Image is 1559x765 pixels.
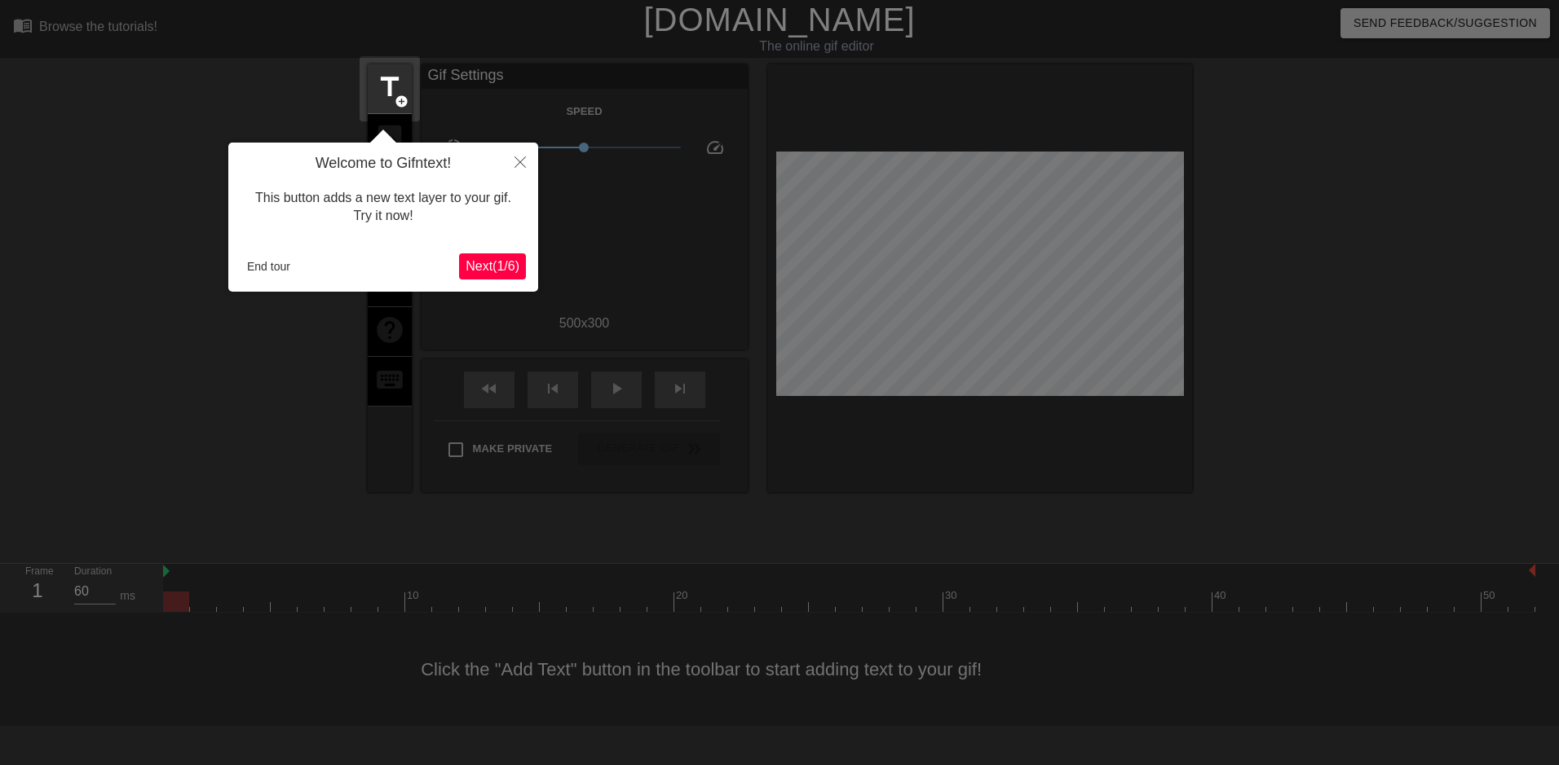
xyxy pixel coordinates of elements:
button: End tour [241,254,297,279]
button: Next [459,253,526,279]
button: Close [502,143,538,180]
h4: Welcome to Gifntext! [241,155,526,173]
span: Next ( 1 / 6 ) [466,259,519,273]
div: This button adds a new text layer to your gif. Try it now! [241,173,526,242]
